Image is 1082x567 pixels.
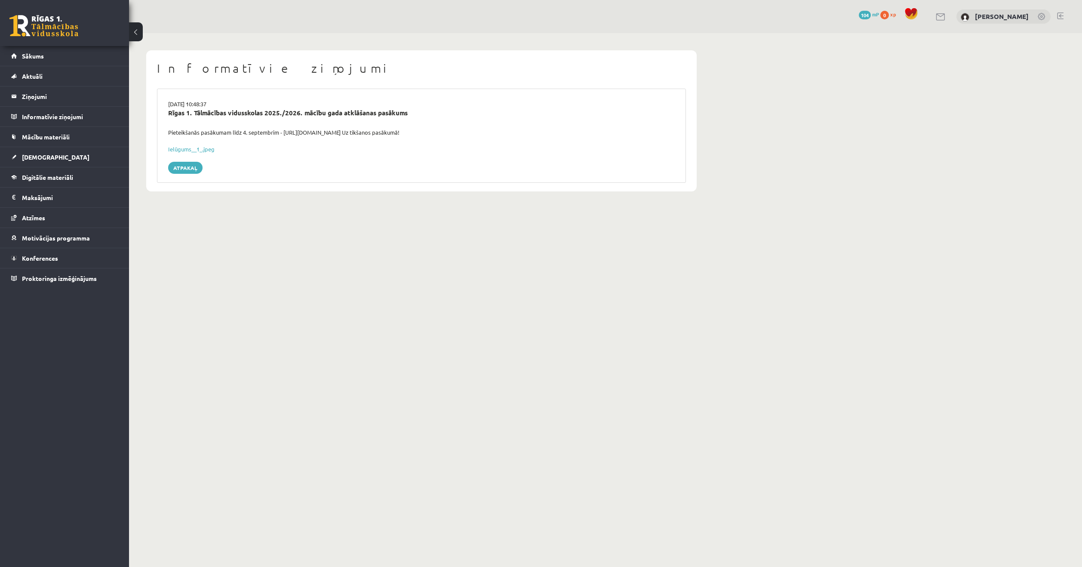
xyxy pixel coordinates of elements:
[859,11,871,19] span: 104
[22,274,97,282] span: Proktoringa izmēģinājums
[975,12,1029,21] a: [PERSON_NAME]
[22,214,45,222] span: Atzīmes
[880,11,900,18] a: 0 xp
[157,61,686,76] h1: Informatīvie ziņojumi
[11,66,118,86] a: Aktuāli
[11,147,118,167] a: [DEMOGRAPHIC_DATA]
[22,188,118,207] legend: Maksājumi
[22,72,43,80] span: Aktuāli
[11,248,118,268] a: Konferences
[859,11,879,18] a: 104 mP
[162,128,681,137] div: Pieteikšanās pasākumam līdz 4. septembrim - [URL][DOMAIN_NAME] Uz tikšanos pasākumā!
[22,234,90,242] span: Motivācijas programma
[162,100,681,108] div: [DATE] 10:48:37
[9,15,78,37] a: Rīgas 1. Tālmācības vidusskola
[11,127,118,147] a: Mācību materiāli
[22,133,70,141] span: Mācību materiāli
[22,86,118,106] legend: Ziņojumi
[11,208,118,228] a: Atzīmes
[880,11,889,19] span: 0
[11,228,118,248] a: Motivācijas programma
[22,107,118,126] legend: Informatīvie ziņojumi
[22,153,89,161] span: [DEMOGRAPHIC_DATA]
[11,167,118,187] a: Digitālie materiāli
[11,188,118,207] a: Maksājumi
[890,11,896,18] span: xp
[168,162,203,174] a: Atpakaļ
[11,107,118,126] a: Informatīvie ziņojumi
[22,254,58,262] span: Konferences
[22,52,44,60] span: Sākums
[11,46,118,66] a: Sākums
[168,145,215,153] a: Ielūgums__1_.jpeg
[961,13,969,22] img: Renārs Konjuševskis
[168,108,675,118] div: Rīgas 1. Tālmācības vidusskolas 2025./2026. mācību gada atklāšanas pasākums
[872,11,879,18] span: mP
[11,268,118,288] a: Proktoringa izmēģinājums
[22,173,73,181] span: Digitālie materiāli
[11,86,118,106] a: Ziņojumi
